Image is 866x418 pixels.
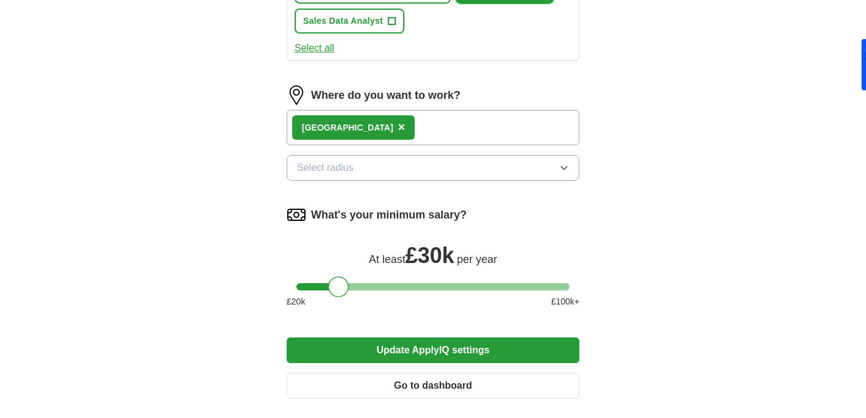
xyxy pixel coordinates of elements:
span: £ 100 k+ [551,295,579,308]
button: Sales Data Analyst [295,9,404,34]
span: × [398,120,406,134]
button: Update ApplyIQ settings [287,337,579,363]
div: [GEOGRAPHIC_DATA] [302,121,393,134]
span: £ 30k [406,243,454,268]
span: Select radius [297,160,354,175]
span: At least [369,253,406,265]
span: per year [457,253,497,265]
button: Go to dashboard [287,373,579,398]
button: × [398,118,406,137]
img: salary.png [287,205,306,225]
span: Sales Data Analyst [303,15,383,27]
label: Where do you want to work? [311,87,460,104]
label: What's your minimum salary? [311,207,467,223]
img: location.png [287,85,306,105]
button: Select all [295,41,334,56]
span: £ 20 k [287,295,305,308]
button: Select radius [287,155,579,181]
